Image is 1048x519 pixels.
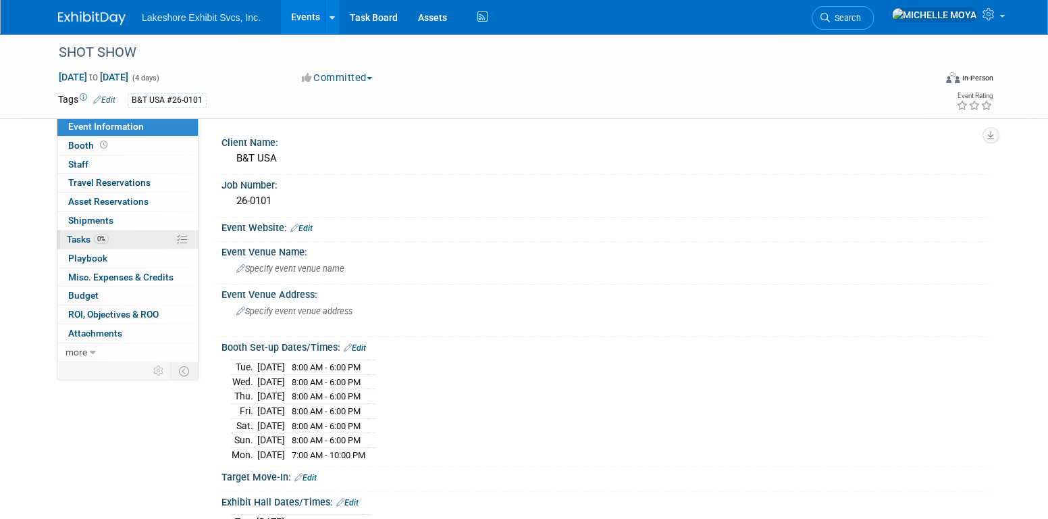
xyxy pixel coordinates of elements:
span: 8:00 AM - 6:00 PM [292,421,361,431]
span: 8:00 AM - 6:00 PM [292,406,361,416]
span: Misc. Expenses & Credits [68,272,174,282]
a: Staff [57,155,198,174]
span: Budget [68,290,99,301]
span: Asset Reservations [68,196,149,207]
span: [DATE] [DATE] [58,71,129,83]
a: Edit [294,473,317,483]
a: Travel Reservations [57,174,198,192]
div: 26-0101 [232,191,980,212]
div: Event Venue Address: [221,285,990,301]
div: Target Move-In: [221,467,990,485]
a: Shipments [57,212,198,230]
span: Event Information [68,121,144,132]
div: Client Name: [221,132,990,149]
img: ExhibitDay [58,11,126,25]
span: Playbook [68,253,107,264]
td: [DATE] [257,360,285,375]
div: Event Website: [221,218,990,235]
td: [DATE] [257,447,285,462]
a: Budget [57,287,198,305]
td: [DATE] [257,418,285,433]
a: Attachments [57,324,198,343]
td: Tags [58,93,115,108]
span: Tasks [67,234,109,245]
div: B&T USA #26-0101 [128,93,207,107]
span: more [65,347,87,357]
td: [DATE] [257,374,285,389]
span: (4 days) [131,74,159,82]
span: to [87,72,100,82]
td: Tue. [232,360,257,375]
span: 0% [94,234,109,244]
span: Travel Reservations [68,177,151,188]
a: Event Information [57,118,198,136]
button: Committed [297,71,377,85]
td: [DATE] [257,389,285,404]
a: Edit [336,498,359,508]
img: Format-Inperson.png [946,72,960,83]
span: 8:00 AM - 6:00 PM [292,435,361,445]
div: Event Format [854,70,993,91]
div: Booth Set-up Dates/Times: [221,337,990,355]
span: Specify event venue name [236,264,344,274]
div: B&T USA [232,148,980,169]
a: Misc. Expenses & Credits [57,268,198,287]
span: Booth not reserved yet [97,140,110,150]
div: SHOT SHOW [54,41,914,65]
a: more [57,343,198,362]
div: Exhibit Hall Dates/Times: [221,492,990,510]
div: Event Rating [956,93,993,99]
a: Tasks0% [57,230,198,249]
td: Fri. [232,403,257,418]
td: Toggle Event Tabs [171,362,199,380]
a: Playbook [57,249,198,268]
img: MICHELLE MOYA [891,7,977,22]
span: Attachments [68,328,122,339]
a: Edit [344,343,366,353]
span: ROI, Objectives & ROO [68,309,159,320]
span: 8:00 AM - 6:00 PM [292,391,361,401]
a: ROI, Objectives & ROO [57,305,198,324]
td: Sat. [232,418,257,433]
span: Staff [68,159,88,170]
td: Wed. [232,374,257,389]
span: Shipments [68,215,113,226]
div: Job Number: [221,175,990,192]
span: 8:00 AM - 6:00 PM [292,362,361,372]
a: Booth [57,137,198,155]
div: In-Person [962,73,993,83]
span: Lakeshore Exhibit Svcs, Inc. [142,12,261,23]
a: Search [812,6,874,30]
a: Edit [93,95,115,105]
td: [DATE] [257,433,285,448]
td: [DATE] [257,403,285,418]
td: Sun. [232,433,257,448]
div: Event Venue Name: [221,242,990,259]
span: Search [830,13,861,23]
a: Edit [290,224,313,233]
a: Asset Reservations [57,193,198,211]
span: 7:00 AM - 10:00 PM [292,450,365,460]
td: Mon. [232,447,257,462]
td: Thu. [232,389,257,404]
span: 8:00 AM - 6:00 PM [292,377,361,387]
td: Personalize Event Tab Strip [147,362,171,380]
span: Booth [68,140,110,151]
span: Specify event venue address [236,306,352,316]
